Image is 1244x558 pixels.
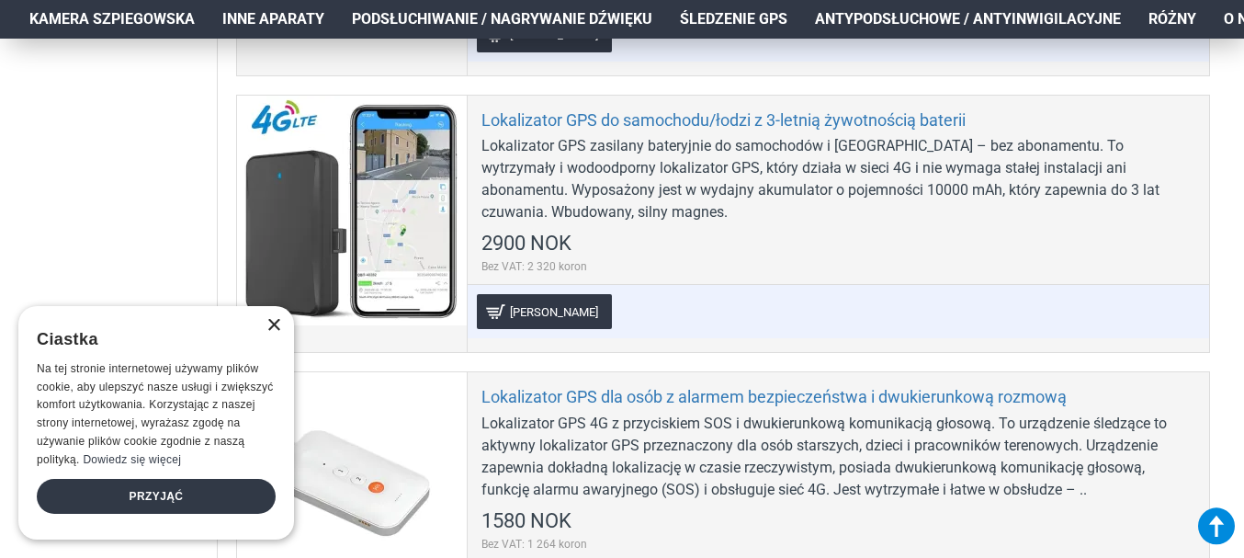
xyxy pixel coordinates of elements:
[481,260,587,273] font: Bez VAT: 2 320 koron
[481,109,966,131] a: Lokalizator GPS do samochodu/łodzi z 3-letnią żywotnością baterii
[815,10,1121,28] font: Antypodsłuchowe / Antyinwigilacyjne
[37,330,98,348] font: Ciastka
[29,10,195,28] font: Kamera szpiegowska
[37,362,274,466] font: Na tej stronie internetowej używamy plików cookie, aby ulepszyć nasze usługi i zwiększyć komfort ...
[352,10,652,28] font: Podsłuchiwanie / Nagrywanie dźwięku
[481,387,1067,406] font: Lokalizator GPS dla osób z alarmem bezpieczeństwa i dwukierunkową rozmową
[481,110,966,130] font: Lokalizator GPS do samochodu/łodzi z 3-letnią żywotnością baterii
[83,453,181,466] font: Dowiedz się więcej
[481,232,571,255] font: 2900 NOK
[222,10,324,28] font: Inne aparaty
[266,310,282,339] font: ×
[481,137,1159,221] font: Lokalizator GPS zasilany bateryjnie do samochodów i [GEOGRAPHIC_DATA] – bez abonamentu. To wytrzy...
[680,10,787,28] font: Śledzenie GPS
[37,479,276,514] div: Przyjąć
[510,305,598,319] font: [PERSON_NAME]
[237,96,467,325] a: Lokalizator GPS do samochodu/łodzi z 3-letnią żywotnością baterii Lokalizator GPS do samochodu/ło...
[83,453,181,466] a: Przeczytaj więcej, otwiera się nowe okno
[1148,10,1196,28] font: Różny
[130,490,184,503] font: Przyjąć
[481,386,1067,407] a: Lokalizator GPS dla osób z alarmem bezpieczeństwa i dwukierunkową rozmową
[481,509,571,532] font: 1580 NOK
[481,538,587,551] font: Bez VAT: 1 264 koron
[481,415,1167,498] font: Lokalizator GPS 4G z przyciskiem SOS i dwukierunkową komunikacją głosową. To urządzenie śledzące ...
[266,319,280,333] div: Zamknąć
